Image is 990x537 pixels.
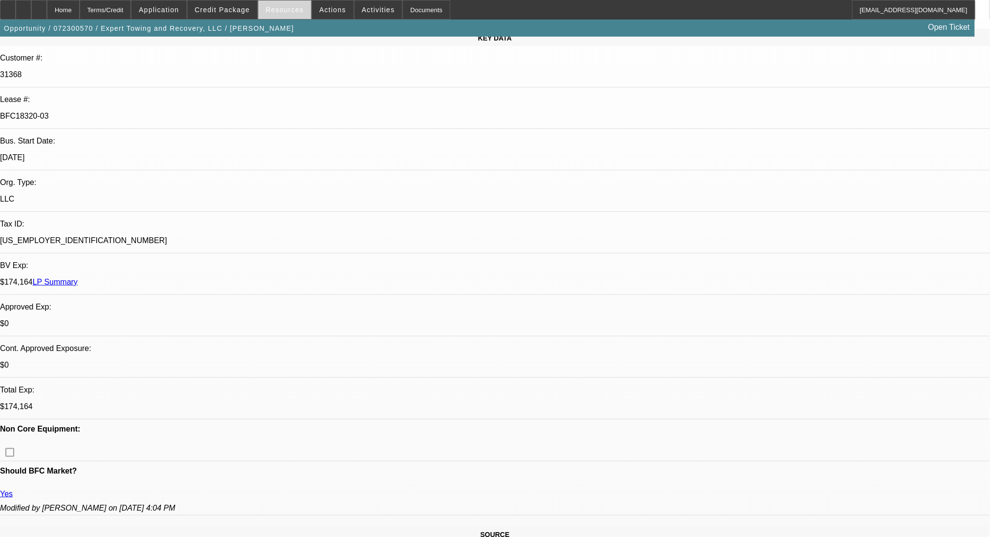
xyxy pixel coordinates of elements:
[266,6,304,14] span: Resources
[195,6,250,14] span: Credit Package
[33,278,78,286] a: LP Summary
[4,24,294,32] span: Opportunity / 072300570 / Expert Towing and Recovery, LLC / [PERSON_NAME]
[319,6,346,14] span: Actions
[131,0,186,19] button: Application
[362,6,395,14] span: Activities
[925,19,974,36] a: Open Ticket
[258,0,311,19] button: Resources
[188,0,257,19] button: Credit Package
[478,34,512,42] span: KEY DATA
[312,0,354,19] button: Actions
[139,6,179,14] span: Application
[355,0,402,19] button: Activities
